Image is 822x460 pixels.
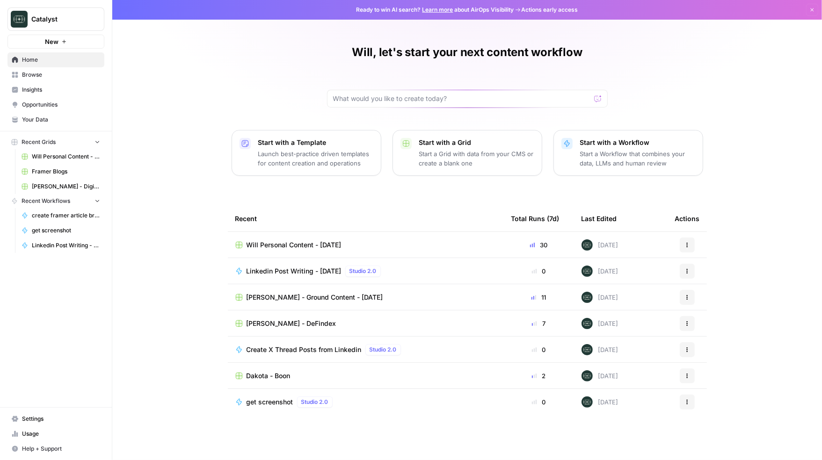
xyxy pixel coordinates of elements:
div: [DATE] [582,266,618,277]
span: Recent Workflows [22,197,70,205]
span: get screenshot [32,226,100,235]
img: Catalyst Logo [11,11,28,28]
a: Insights [7,82,104,97]
div: Recent [235,206,496,231]
a: Will Personal Content - [DATE] [17,149,104,164]
div: Last Edited [582,206,617,231]
a: Dakota - Boon [235,371,496,381]
p: Start a Workflow that combines your data, LLMs and human review [580,149,695,168]
a: create framer article briefs [17,208,104,223]
button: Start with a GridStart a Grid with data from your CMS or create a blank one [393,130,542,176]
span: Actions early access [522,6,578,14]
button: Recent Workflows [7,194,104,208]
span: get screenshot [247,397,293,407]
div: 7 [511,319,567,328]
span: Linkedin Post Writing - [DATE] [247,266,342,276]
span: [PERSON_NAME] - Digital Wealth Insider [32,182,100,191]
a: get screenshotStudio 2.0 [235,396,496,408]
span: Help + Support [22,445,100,453]
img: lkqc6w5wqsmhugm7jkiokl0d6w4g [582,239,593,251]
a: Framer Blogs [17,164,104,179]
button: Help + Support [7,441,104,456]
a: Create X Thread Posts from LinkedinStudio 2.0 [235,344,496,355]
span: Framer Blogs [32,167,100,176]
a: Linkedin Post Writing - [DATE] [17,238,104,253]
span: Recent Grids [22,138,56,146]
a: Learn more [422,6,453,13]
div: [DATE] [582,396,618,408]
div: 2 [511,371,567,381]
span: Usage [22,430,100,438]
div: Total Runs (7d) [511,206,560,231]
p: Start with a Workflow [580,138,695,147]
div: 30 [511,240,567,250]
span: Dakota - Boon [247,371,291,381]
input: What would you like to create today? [333,94,590,103]
button: Workspace: Catalyst [7,7,104,31]
a: Browse [7,67,104,82]
a: [PERSON_NAME] - Digital Wealth Insider [17,179,104,194]
div: [DATE] [582,318,618,329]
div: [DATE] [582,344,618,355]
span: Settings [22,415,100,423]
span: Insights [22,86,100,94]
p: Start with a Template [258,138,373,147]
span: New [45,37,58,46]
span: Linkedin Post Writing - [DATE] [32,241,100,250]
a: [PERSON_NAME] - Ground Content - [DATE] [235,293,496,302]
span: Will Personal Content - [DATE] [32,152,100,161]
span: Create X Thread Posts from Linkedin [247,345,362,354]
a: Usage [7,426,104,441]
span: Opportunities [22,101,100,109]
a: Home [7,52,104,67]
img: lkqc6w5wqsmhugm7jkiokl0d6w4g [582,292,593,303]
span: Studio 2.0 [301,398,328,406]
a: Opportunities [7,97,104,112]
p: Launch best-practice driven templates for content creation and operations [258,149,373,168]
div: 11 [511,293,567,302]
button: Start with a WorkflowStart a Workflow that combines your data, LLMs and human review [553,130,703,176]
span: Browse [22,71,100,79]
span: Ready to win AI search? about AirOps Visibility [356,6,514,14]
a: Settings [7,411,104,426]
p: Start with a Grid [419,138,534,147]
img: lkqc6w5wqsmhugm7jkiokl0d6w4g [582,318,593,329]
span: Will Personal Content - [DATE] [247,240,342,250]
div: 0 [511,397,567,407]
span: [PERSON_NAME] - Ground Content - [DATE] [247,293,383,302]
h1: Will, let's start your next content workflow [352,45,582,60]
div: [DATE] [582,239,618,251]
img: lkqc6w5wqsmhugm7jkiokl0d6w4g [582,344,593,355]
div: 0 [511,345,567,354]
span: Your Data [22,115,100,124]
span: Studio 2.0 [349,267,377,275]
div: Actions [675,206,700,231]
a: Your Data [7,112,104,127]
a: Linkedin Post Writing - [DATE]Studio 2.0 [235,266,496,277]
span: create framer article briefs [32,211,100,220]
a: Will Personal Content - [DATE] [235,240,496,250]
a: [PERSON_NAME] - DeFindex [235,319,496,328]
button: Start with a TemplateLaunch best-practice driven templates for content creation and operations [232,130,381,176]
img: lkqc6w5wqsmhugm7jkiokl0d6w4g [582,370,593,381]
img: lkqc6w5wqsmhugm7jkiokl0d6w4g [582,266,593,277]
span: Catalyst [31,14,88,24]
div: 0 [511,266,567,276]
button: New [7,35,104,49]
span: Studio 2.0 [370,345,397,354]
div: [DATE] [582,370,618,381]
span: [PERSON_NAME] - DeFindex [247,319,336,328]
p: Start a Grid with data from your CMS or create a blank one [419,149,534,168]
a: get screenshot [17,223,104,238]
span: Home [22,56,100,64]
button: Recent Grids [7,135,104,149]
div: [DATE] [582,292,618,303]
img: lkqc6w5wqsmhugm7jkiokl0d6w4g [582,396,593,408]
